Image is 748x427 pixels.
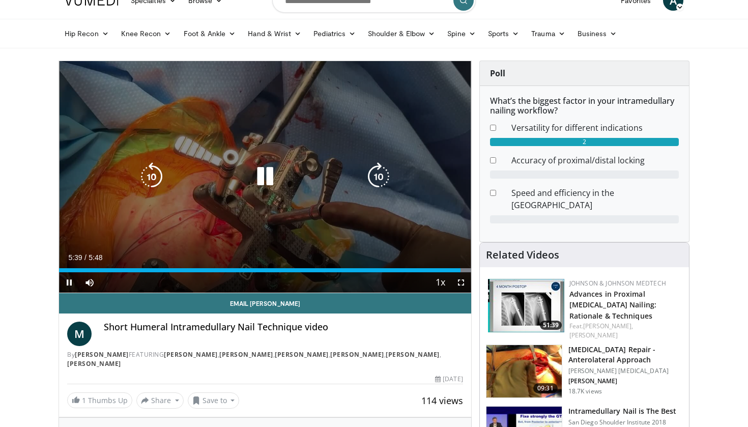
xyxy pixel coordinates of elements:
[435,375,463,384] div: [DATE]
[67,359,121,368] a: [PERSON_NAME]
[571,23,623,44] a: Business
[568,418,677,426] p: San Diego Shoulder Institute 2018
[441,23,481,44] a: Spine
[430,272,451,293] button: Playback Rate
[568,345,683,365] h3: [MEDICAL_DATA] Repair - Anterolateral Approach
[59,268,471,272] div: Progress Bar
[59,23,115,44] a: Hip Recon
[136,392,184,409] button: Share
[79,272,100,293] button: Mute
[59,272,79,293] button: Pause
[583,322,633,330] a: [PERSON_NAME],
[330,350,384,359] a: [PERSON_NAME]
[68,253,82,262] span: 5:39
[488,279,564,332] img: 51c79e9b-08d2-4aa9-9189-000d819e3bdb.150x105_q85_crop-smart_upscale.jpg
[178,23,242,44] a: Foot & Ankle
[362,23,441,44] a: Shoulder & Elbow
[488,279,564,332] a: 51:39
[84,253,87,262] span: /
[59,293,471,314] a: Email [PERSON_NAME]
[188,392,240,409] button: Save to
[569,322,681,340] div: Feat.
[490,96,679,116] h6: What’s the biggest factor in your intramedullary nailing workflow?
[540,321,562,330] span: 51:39
[568,367,683,375] p: [PERSON_NAME] [MEDICAL_DATA]
[307,23,362,44] a: Pediatrics
[386,350,440,359] a: [PERSON_NAME]
[421,394,463,407] span: 114 views
[486,249,559,261] h4: Related Videos
[486,345,562,398] img: fd3b349a-9860-460e-a03a-0db36c4d1252.150x105_q85_crop-smart_upscale.jpg
[486,345,683,398] a: 09:31 [MEDICAL_DATA] Repair - Anterolateral Approach [PERSON_NAME] [MEDICAL_DATA] [PERSON_NAME] 1...
[569,289,656,320] a: Advances in Proximal [MEDICAL_DATA] Nailing: Rationale & Techniques
[89,253,102,262] span: 5:48
[59,61,471,293] video-js: Video Player
[504,187,686,211] dd: Speed and efficiency in the [GEOGRAPHIC_DATA]
[82,395,86,405] span: 1
[275,350,329,359] a: [PERSON_NAME]
[104,322,463,333] h4: Short Humeral Intramedullary Nail Technique video
[490,138,679,146] div: 2
[67,322,92,346] a: M
[504,122,686,134] dd: Versatility for different indications
[242,23,307,44] a: Hand & Wrist
[568,406,677,416] h3: Intramedullary Nail is The Best
[67,392,132,408] a: 1 Thumbs Up
[67,350,463,368] div: By FEATURING , , , , ,
[568,377,683,385] p: [PERSON_NAME]
[504,154,686,166] dd: Accuracy of proximal/distal locking
[219,350,273,359] a: [PERSON_NAME]
[490,68,505,79] strong: Poll
[164,350,218,359] a: [PERSON_NAME]
[482,23,526,44] a: Sports
[451,272,471,293] button: Fullscreen
[115,23,178,44] a: Knee Recon
[568,387,602,395] p: 18.7K views
[525,23,571,44] a: Trauma
[75,350,129,359] a: [PERSON_NAME]
[533,383,558,393] span: 09:31
[569,279,666,288] a: Johnson & Johnson MedTech
[569,331,618,339] a: [PERSON_NAME]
